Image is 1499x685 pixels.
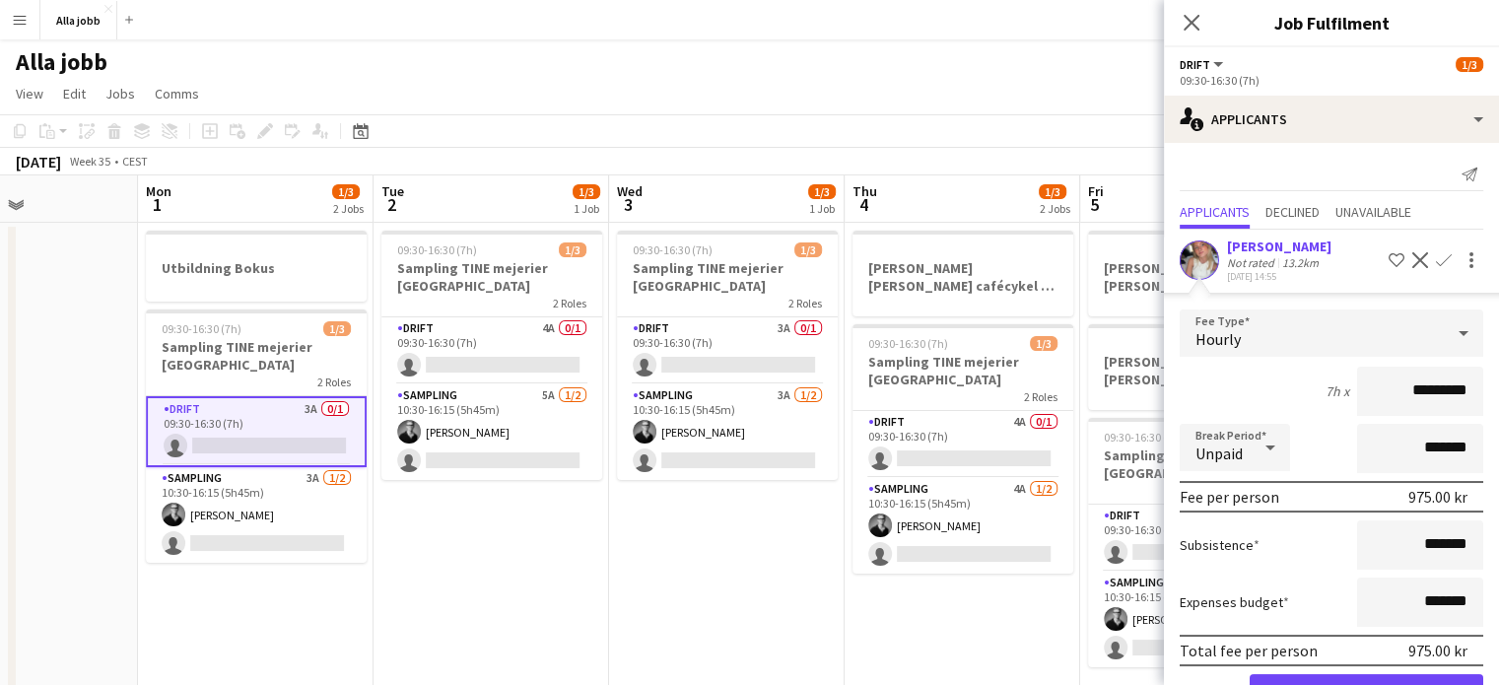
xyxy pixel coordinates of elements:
div: CEST [122,154,148,169]
span: Thu [852,182,877,200]
app-card-role: Sampling4A1/210:30-16:15 (5h45m)[PERSON_NAME] [852,478,1073,574]
div: [DATE] 14:55 [1227,270,1331,283]
app-card-role: Drift4A0/109:30-16:30 (7h) [381,317,602,384]
span: Comms [155,85,199,103]
a: Comms [147,81,207,106]
span: 1/3 [573,184,600,199]
h3: [PERSON_NAME] [PERSON_NAME] 14:00 [1088,259,1309,295]
span: 1/3 [1456,57,1483,72]
a: Edit [55,81,94,106]
span: 09:30-16:30 (7h) [868,336,948,351]
span: 2 Roles [317,375,351,389]
span: Drift [1180,57,1210,72]
span: 2 Roles [788,296,822,310]
span: Fri [1088,182,1104,200]
h3: Sampling TINE mejerier [GEOGRAPHIC_DATA] [852,353,1073,388]
div: 7h x [1326,382,1349,400]
div: 975.00 kr [1408,641,1467,660]
h3: Sampling TINE mejerier [GEOGRAPHIC_DATA] [617,259,838,295]
span: Hourly [1195,329,1241,349]
app-job-card: 09:30-16:30 (7h)1/3Sampling TINE mejerier [GEOGRAPHIC_DATA]2 RolesDrift4A0/109:30-16:30 (7h) Samp... [1088,418,1309,667]
span: 4 [850,193,877,216]
app-card-role: Sampling3A1/210:30-16:15 (5h45m)[PERSON_NAME] [1088,572,1309,667]
div: 09:30-16:30 (7h) [1180,73,1483,88]
app-card-role: Sampling3A1/210:30-16:15 (5h45m)[PERSON_NAME] [617,384,838,480]
span: Wed [617,182,643,200]
app-card-role: Drift4A0/109:30-16:30 (7h) [1088,505,1309,572]
div: [PERSON_NAME] [1227,238,1331,255]
span: 3 [614,193,643,216]
span: Week 35 [65,154,114,169]
span: Unpaid [1195,444,1243,463]
div: Applicants [1164,96,1499,143]
span: 09:30-16:30 (7h) [162,321,241,336]
button: Drift [1180,57,1226,72]
div: Total fee per person [1180,641,1318,660]
app-job-card: 09:30-16:30 (7h)1/3Sampling TINE mejerier [GEOGRAPHIC_DATA]2 RolesDrift3A0/109:30-16:30 (7h) Samp... [617,231,838,480]
span: 1/3 [808,184,836,199]
app-job-card: [PERSON_NAME] [PERSON_NAME] cafécykel - sthlm, [GEOGRAPHIC_DATA], cph [852,231,1073,316]
app-job-card: [PERSON_NAME] [PERSON_NAME] cafécykel - sthlm, [GEOGRAPHIC_DATA], cph [1088,324,1309,410]
app-job-card: Utbildning Bokus [146,231,367,302]
app-job-card: [PERSON_NAME] [PERSON_NAME] 14:00 [1088,231,1309,316]
app-card-role: Drift3A0/109:30-16:30 (7h) [146,396,367,467]
h3: Job Fulfilment [1164,10,1499,35]
span: Edit [63,85,86,103]
span: 2 [378,193,404,216]
app-card-role: Sampling3A1/210:30-16:15 (5h45m)[PERSON_NAME] [146,467,367,563]
div: Fee per person [1180,487,1279,507]
div: 2 Jobs [333,201,364,216]
span: 1/3 [559,242,586,257]
span: Applicants [1180,205,1250,219]
h3: [PERSON_NAME] [PERSON_NAME] cafécykel - sthlm, [GEOGRAPHIC_DATA], cph [852,259,1073,295]
h3: Sampling TINE mejerier [GEOGRAPHIC_DATA] [381,259,602,295]
div: 13.2km [1278,255,1323,270]
div: Not rated [1227,255,1278,270]
span: 09:30-16:30 (7h) [397,242,477,257]
span: 1/3 [323,321,351,336]
span: 2 Roles [553,296,586,310]
app-job-card: 09:30-16:30 (7h)1/3Sampling TINE mejerier [GEOGRAPHIC_DATA]2 RolesDrift4A0/109:30-16:30 (7h) Samp... [381,231,602,480]
app-card-role: Drift4A0/109:30-16:30 (7h) [852,411,1073,478]
span: View [16,85,43,103]
span: 1/3 [332,184,360,199]
div: 1 Job [809,201,835,216]
a: View [8,81,51,106]
h3: Sampling TINE mejerier [GEOGRAPHIC_DATA] [146,338,367,374]
span: 09:30-16:30 (7h) [633,242,713,257]
label: Subsistence [1180,536,1260,554]
span: Unavailable [1335,205,1411,219]
h3: Utbildning Bokus [146,259,367,277]
span: Declined [1265,205,1320,219]
span: 1/3 [1030,336,1057,351]
h3: Sampling TINE mejerier [GEOGRAPHIC_DATA] [1088,446,1309,482]
div: 975.00 kr [1408,487,1467,507]
span: Mon [146,182,171,200]
span: 1/3 [1039,184,1066,199]
div: 1 Job [574,201,599,216]
h1: Alla jobb [16,47,107,77]
app-job-card: 09:30-16:30 (7h)1/3Sampling TINE mejerier [GEOGRAPHIC_DATA]2 RolesDrift3A0/109:30-16:30 (7h) Samp... [146,309,367,563]
span: Jobs [105,85,135,103]
span: 1/3 [794,242,822,257]
h3: [PERSON_NAME] [PERSON_NAME] cafécykel - sthlm, [GEOGRAPHIC_DATA], cph [1088,353,1309,388]
app-job-card: 09:30-16:30 (7h)1/3Sampling TINE mejerier [GEOGRAPHIC_DATA]2 RolesDrift4A0/109:30-16:30 (7h) Samp... [852,324,1073,574]
div: [DATE] [16,152,61,171]
app-card-role: Drift3A0/109:30-16:30 (7h) [617,317,838,384]
span: 5 [1085,193,1104,216]
div: 2 Jobs [1040,201,1070,216]
span: 2 Roles [1024,389,1057,404]
a: Jobs [98,81,143,106]
button: Alla jobb [40,1,117,39]
span: 1 [143,193,171,216]
app-card-role: Sampling5A1/210:30-16:15 (5h45m)[PERSON_NAME] [381,384,602,480]
span: 09:30-16:30 (7h) [1104,430,1184,445]
label: Expenses budget [1180,593,1289,611]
